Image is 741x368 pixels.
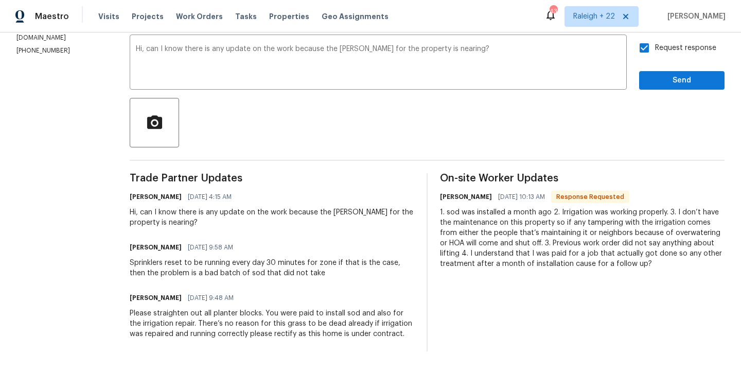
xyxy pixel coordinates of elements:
[655,43,716,54] span: Request response
[136,45,621,81] textarea: Hi, can I know there is any update on the work because the [PERSON_NAME] for the property is near...
[440,192,492,202] h6: [PERSON_NAME]
[322,11,389,22] span: Geo Assignments
[552,192,628,202] span: Response Requested
[269,11,309,22] span: Properties
[98,11,119,22] span: Visits
[573,11,615,22] span: Raleigh + 22
[235,13,257,20] span: Tasks
[130,173,414,183] span: Trade Partner Updates
[188,293,234,303] span: [DATE] 9:48 AM
[550,6,557,16] div: 432
[188,242,233,253] span: [DATE] 9:58 AM
[498,192,545,202] span: [DATE] 10:13 AM
[440,173,725,183] span: On-site Worker Updates
[130,308,414,339] div: Please straighten out all planter blocks. You were paid to install sod and also for the irrigatio...
[440,207,725,269] div: 1. sod was installed a month ago 2. Irrigation was working properly. 3. I don’t have the maintena...
[130,192,182,202] h6: [PERSON_NAME]
[663,11,726,22] span: [PERSON_NAME]
[130,207,414,228] div: Hi, can I know there is any update on the work because the [PERSON_NAME] for the property is near...
[132,11,164,22] span: Projects
[130,258,414,278] div: Sprinklers reset to be running every day 30 minutes for zone if that is the case, then the proble...
[639,71,725,90] button: Send
[130,293,182,303] h6: [PERSON_NAME]
[35,11,69,22] span: Maestro
[16,25,105,42] p: [EMAIL_ADDRESS][DOMAIN_NAME]
[130,242,182,253] h6: [PERSON_NAME]
[176,11,223,22] span: Work Orders
[647,74,716,87] span: Send
[188,192,232,202] span: [DATE] 4:15 AM
[16,46,105,55] p: [PHONE_NUMBER]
